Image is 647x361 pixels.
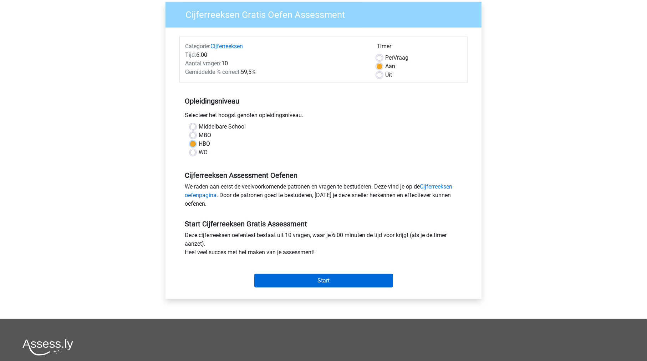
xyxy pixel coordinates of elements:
img: Assessly logo [22,339,73,356]
h3: Cijferreeksen Gratis Oefen Assessment [177,6,476,20]
label: WO [199,148,208,157]
label: MBO [199,131,211,140]
h5: Opleidingsniveau [185,94,462,108]
span: Per [385,54,393,61]
label: Uit [385,71,392,79]
div: 59,5% [180,68,371,76]
div: 6:00 [180,51,371,59]
div: Timer [377,42,462,54]
a: Cijferreeksen [210,43,243,50]
label: Vraag [385,54,408,62]
input: Start [254,274,393,287]
div: We raden aan eerst de veelvoorkomende patronen en vragen te bestuderen. Deze vind je op de . Door... [179,182,468,211]
span: Categorie: [185,43,210,50]
span: Aantal vragen: [185,60,221,67]
h5: Cijferreeksen Assessment Oefenen [185,171,462,180]
label: HBO [199,140,210,148]
div: Selecteer het hoogst genoten opleidingsniveau. [179,111,468,122]
div: Deze cijferreeksen oefentest bestaat uit 10 vragen, waar je 6:00 minuten de tijd voor krijgt (als... [179,231,468,260]
span: Tijd: [185,51,196,58]
label: Aan [385,62,395,71]
h5: Start Cijferreeksen Gratis Assessment [185,220,462,228]
span: Gemiddelde % correct: [185,69,241,75]
div: 10 [180,59,371,68]
label: Middelbare School [199,122,246,131]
